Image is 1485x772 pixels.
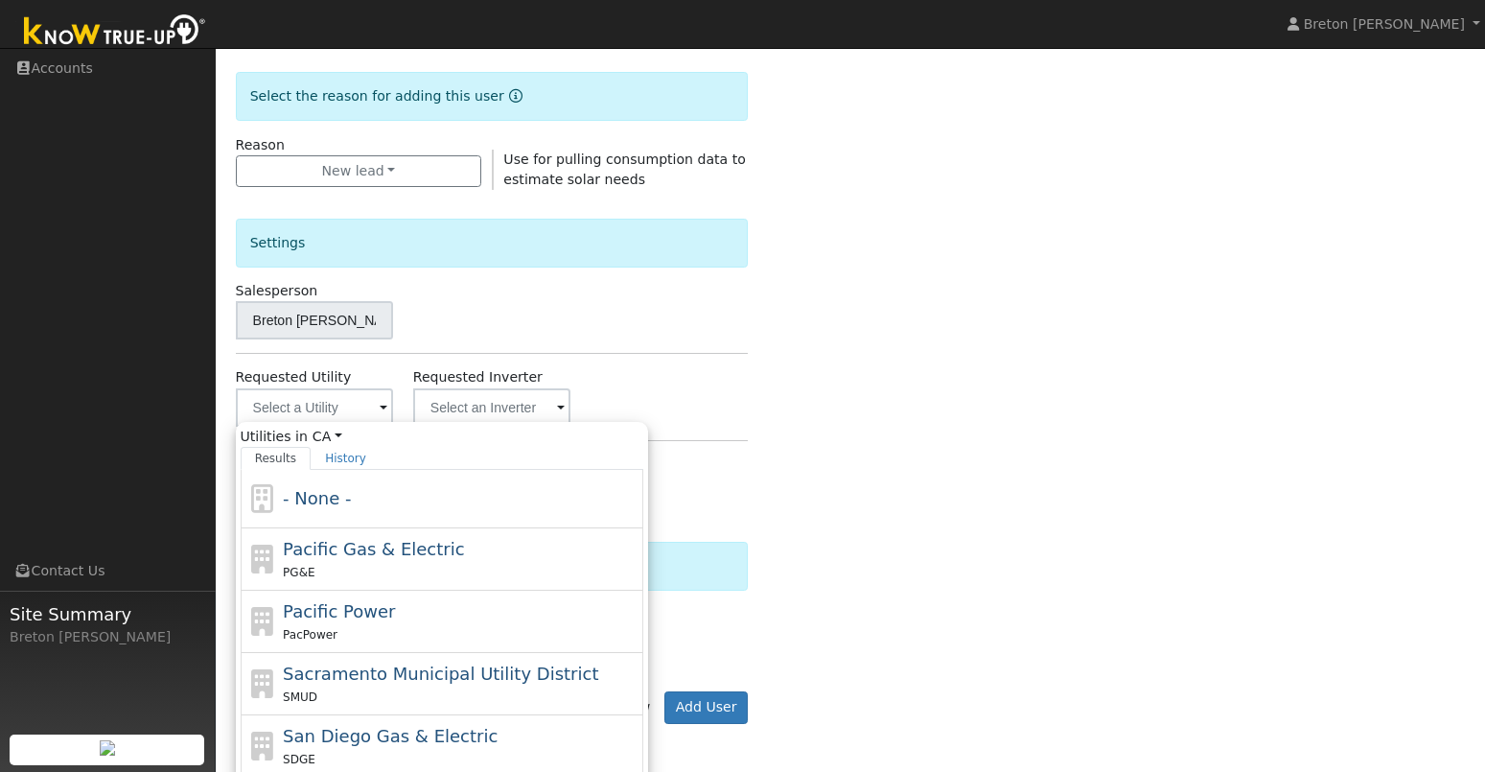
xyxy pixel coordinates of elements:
[14,11,216,54] img: Know True-Up
[283,753,315,766] span: SDGE
[413,367,543,387] label: Requested Inverter
[236,135,285,155] label: Reason
[236,219,749,268] div: Settings
[236,388,393,427] input: Select a Utility
[283,488,351,508] span: - None -
[236,301,393,339] input: Select a User
[503,152,745,187] span: Use for pulling consumption data to estimate solar needs
[283,664,598,684] span: Sacramento Municipal Utility District
[236,155,482,188] button: New lead
[313,427,342,447] a: CA
[10,627,205,647] div: Breton [PERSON_NAME]
[283,628,337,642] span: PacPower
[311,447,381,470] a: History
[100,740,115,756] img: retrieve
[283,539,464,559] span: Pacific Gas & Electric
[1304,16,1465,32] span: Breton [PERSON_NAME]
[413,388,570,427] input: Select an Inverter
[236,72,749,121] div: Select the reason for adding this user
[283,601,395,621] span: Pacific Power
[236,281,318,301] label: Salesperson
[283,566,314,579] span: PG&E
[504,88,522,104] a: Reason for new user
[283,726,498,746] span: San Diego Gas & Electric
[10,601,205,627] span: Site Summary
[241,447,312,470] a: Results
[241,427,643,447] span: Utilities in
[236,367,352,387] label: Requested Utility
[283,690,317,704] span: SMUD
[664,691,748,724] button: Add User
